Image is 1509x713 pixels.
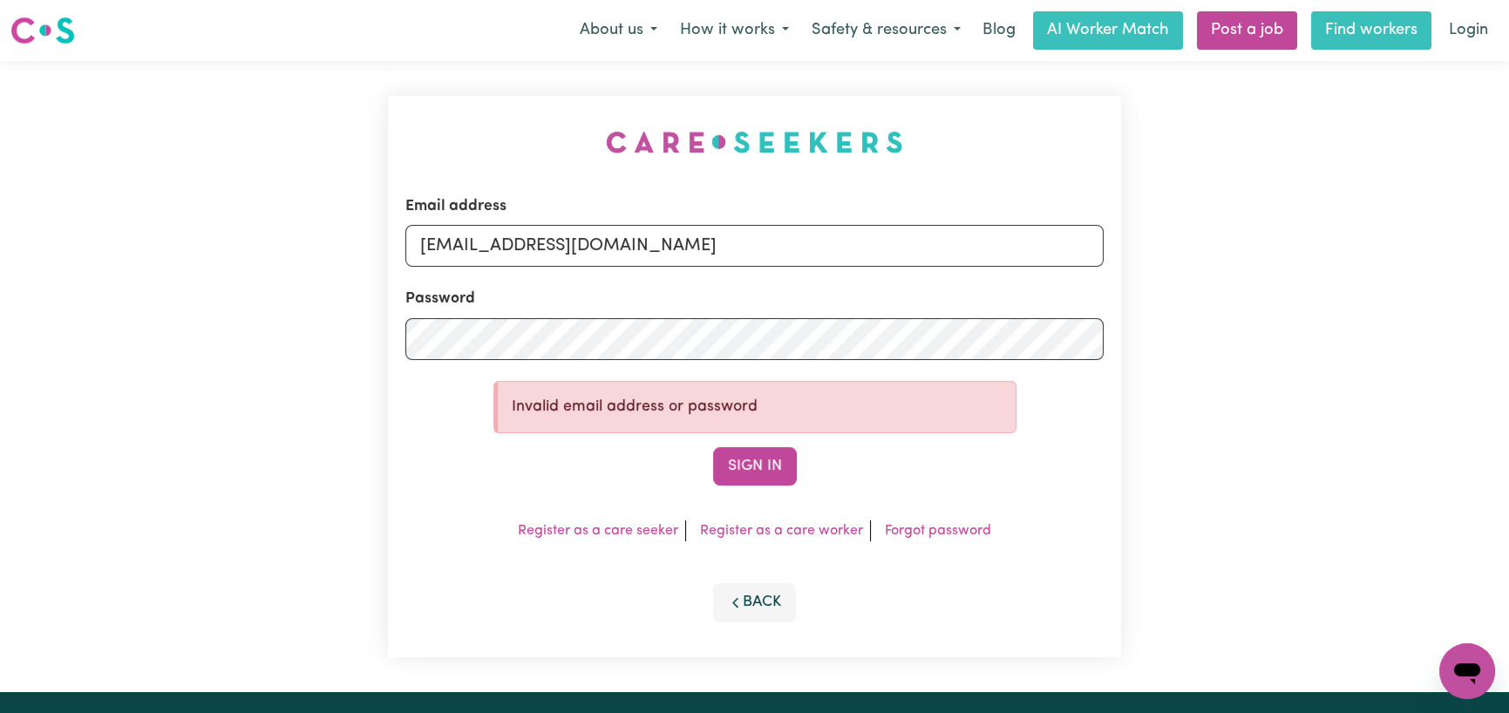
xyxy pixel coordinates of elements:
a: Login [1438,11,1499,50]
button: How it works [669,12,800,49]
input: Email address [405,225,1105,267]
a: AI Worker Match [1033,11,1183,50]
img: Careseekers logo [10,15,75,46]
button: Back [713,583,797,621]
label: Email address [405,195,506,218]
iframe: Button to launch messaging window [1439,643,1495,699]
a: Careseekers logo [10,10,75,51]
button: About us [568,12,669,49]
a: Find workers [1311,11,1431,50]
a: Register as a care worker [700,524,863,538]
a: Forgot password [885,524,991,538]
button: Sign In [713,447,797,486]
label: Password [405,288,475,310]
p: Invalid email address or password [512,396,1002,418]
a: Post a job [1197,11,1297,50]
button: Safety & resources [800,12,972,49]
a: Blog [972,11,1026,50]
a: Register as a care seeker [518,524,678,538]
